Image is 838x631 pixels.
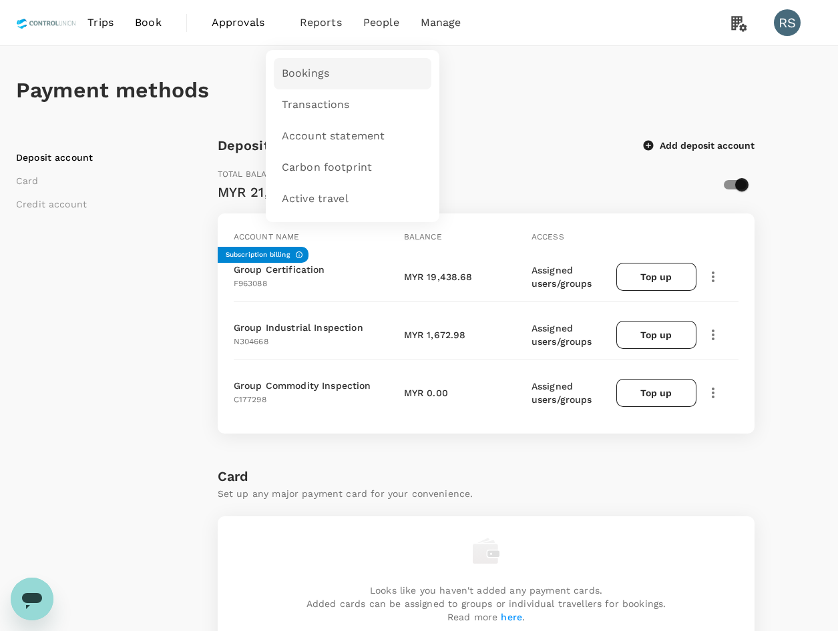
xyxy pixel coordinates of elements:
h6: Subscription billing [226,249,290,260]
button: Top up [616,379,696,407]
li: Card [16,174,183,187]
h6: Card [218,466,755,487]
iframe: Button to launch messaging window [11,578,53,620]
p: Group Industrial Inspection [234,321,363,334]
span: F963088 [234,279,267,288]
p: Group Certification [234,263,325,276]
span: Reports [300,15,342,31]
span: N304668 [234,337,268,346]
a: Account statement [274,121,431,152]
p: MYR 19,438.68 [404,270,473,283]
span: C177298 [234,395,266,404]
span: Approvals [212,15,278,31]
span: Carbon footprint [282,160,372,175]
a: Bookings [274,58,431,89]
div: MYR 21,111.66 [218,181,302,203]
a: here [501,612,522,622]
h6: Deposit account [218,135,327,156]
a: Carbon footprint [274,152,431,183]
p: Group Commodity Inspection [234,379,371,392]
img: empty [473,538,499,564]
li: Deposit account [16,151,183,164]
a: Active travel [274,183,431,215]
span: Transactions [282,97,350,113]
span: Bookings [282,66,329,81]
span: Balance [404,232,442,241]
span: Assigned users/groups [532,381,592,405]
a: Transactions [274,89,431,121]
span: People [363,15,399,31]
button: Top up [616,263,696,291]
span: Active travel [282,191,349,207]
img: Control Union Malaysia Sdn. Bhd. [16,8,77,37]
p: Looks like you haven't added any payment cards. Added cards can be assigned to groups or individu... [306,584,666,624]
span: Total balance [218,169,284,179]
span: Book [135,15,162,31]
span: Assigned users/groups [532,323,592,347]
div: RS [774,9,801,36]
button: Add deposit account [644,139,755,151]
h1: Payment methods [16,78,822,103]
span: Account statement [282,129,385,144]
span: Manage [421,15,461,31]
span: Assigned users/groups [532,265,592,289]
p: MYR 1,672.98 [404,328,466,342]
p: MYR 0.00 [404,386,448,400]
p: Set up any major payment card for your convenience. [218,487,755,500]
li: Credit account [16,197,183,211]
span: Account name [234,232,300,241]
button: Top up [616,321,696,349]
span: Access [532,232,564,241]
span: Trips [87,15,114,31]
